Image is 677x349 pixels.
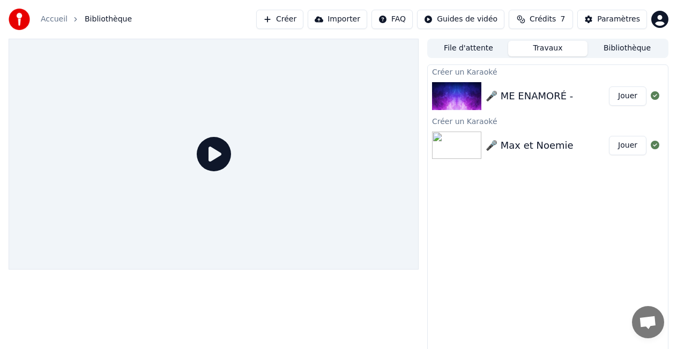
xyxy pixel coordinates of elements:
button: File d'attente [429,41,508,56]
button: Paramètres [577,10,647,29]
span: 7 [560,14,565,25]
div: Créer un Karaoké [428,65,668,78]
nav: breadcrumb [41,14,132,25]
button: Importer [308,10,367,29]
div: Créer un Karaoké [428,114,668,127]
span: Bibliothèque [85,14,132,25]
button: Jouer [609,86,646,106]
a: Ouvrir le chat [632,306,664,338]
button: Bibliothèque [587,41,667,56]
img: youka [9,9,30,30]
span: Crédits [530,14,556,25]
button: Travaux [508,41,587,56]
a: Accueil [41,14,68,25]
div: 🎤 ME ENAMORÉ - [486,89,573,104]
button: Guides de vidéo [417,10,504,29]
button: FAQ [371,10,413,29]
div: 🎤 Max et Noemie [486,138,574,153]
div: Paramètres [597,14,640,25]
button: Créer [256,10,303,29]
button: Crédits7 [509,10,573,29]
button: Jouer [609,136,646,155]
